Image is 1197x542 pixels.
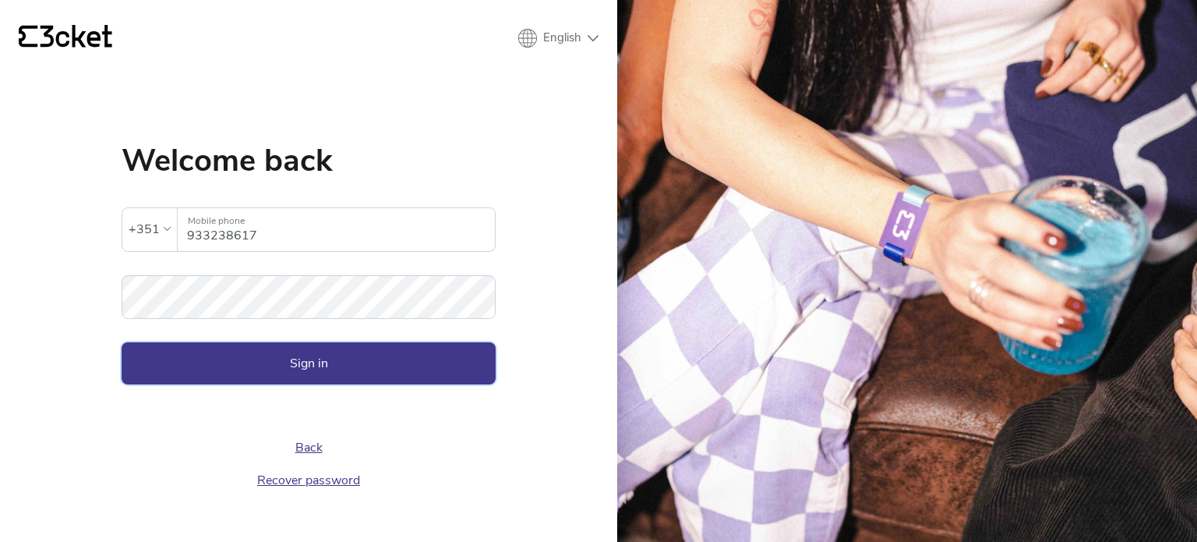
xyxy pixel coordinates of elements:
[122,275,496,301] label: Password
[257,472,360,489] a: Recover password
[129,218,160,241] div: +351
[178,208,495,234] label: Mobile phone
[122,145,496,176] h1: Welcome back
[19,25,112,51] a: {' '}
[295,439,323,456] a: Back
[187,208,495,251] input: Mobile phone
[19,26,37,48] g: {' '}
[122,342,496,384] button: Sign in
